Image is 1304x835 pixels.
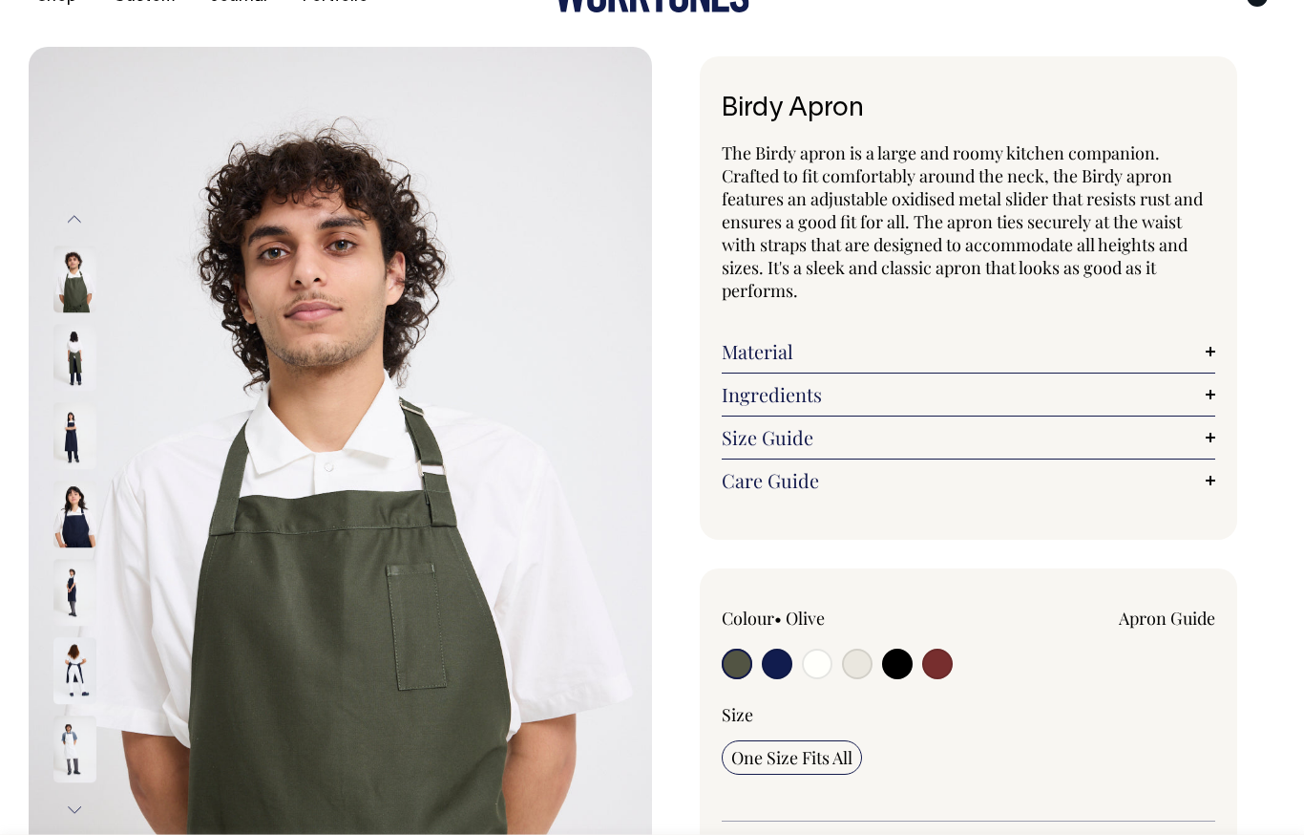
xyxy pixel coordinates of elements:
a: Size Guide [722,426,1215,449]
a: Care Guide [722,469,1215,492]
img: olive [53,246,96,313]
button: Next [60,789,89,832]
a: Ingredients [722,383,1215,406]
input: One Size Fits All [722,740,862,775]
img: olive [53,325,96,392]
img: off-white [53,717,96,783]
div: Size [722,703,1215,726]
img: dark-navy [53,560,96,627]
div: Colour [722,607,919,630]
span: The Birdy apron is a large and roomy kitchen companion. Crafted to fit comfortably around the nec... [722,141,1203,302]
button: Previous [60,198,89,241]
a: Material [722,340,1215,363]
img: dark-navy [53,403,96,470]
h1: Birdy Apron [722,95,1215,124]
span: • [774,607,782,630]
img: dark-navy [53,482,96,548]
label: Olive [786,607,825,630]
a: Apron Guide [1119,607,1215,630]
img: dark-navy [53,638,96,705]
span: One Size Fits All [731,746,852,769]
